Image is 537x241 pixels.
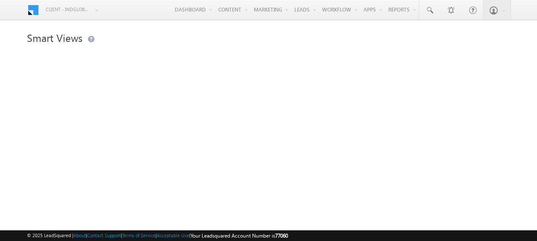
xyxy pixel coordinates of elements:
[27,232,288,240] span: © 2025 LeadSquared | | | | |
[46,5,91,14] span: Client - indglobal1 (77060)
[27,31,82,44] span: Smart Views
[73,232,86,238] a: About
[87,232,121,238] a: Contact Support
[191,232,288,239] span: Your Leadsquared Account Number is
[157,232,189,238] a: Acceptable Use
[122,232,156,238] a: Terms of Service
[275,232,288,239] span: 77060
